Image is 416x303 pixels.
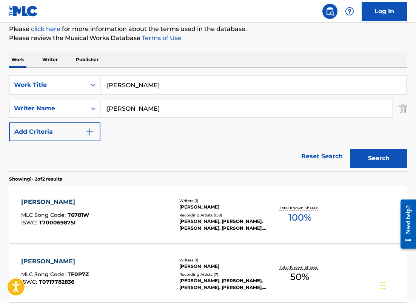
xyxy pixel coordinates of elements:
p: Work [9,52,26,68]
form: Search Form [9,76,407,172]
p: Writer [40,52,60,68]
a: [PERSON_NAME]MLC Song Code:TF0P7ZISWC:T0717782836Writers (1)[PERSON_NAME]Recording Artists (7)[PE... [9,246,407,302]
div: Writers ( 1 ) [179,257,267,263]
div: Writer Name [14,104,82,113]
img: 9d2ae6d4665cec9f34b9.svg [85,127,94,136]
div: Help [342,4,357,19]
img: Delete Criterion [399,99,407,118]
span: ISWC : [21,278,39,285]
a: click here [31,25,60,32]
span: TF0P7Z [68,271,89,278]
span: T0717782836 [39,278,74,285]
div: [PERSON_NAME] [21,257,89,266]
span: MLC Song Code : [21,271,68,278]
div: [PERSON_NAME] [179,204,267,210]
div: [PERSON_NAME] [179,263,267,270]
p: Total Known Shares: [280,264,320,270]
div: Drag [381,274,385,297]
img: search [325,7,334,16]
iframe: Resource Center [395,193,416,254]
div: Writers ( 1 ) [179,198,267,204]
a: Log In [362,2,407,21]
div: Work Title [14,80,82,90]
p: Please review the Musical Works Database [9,34,407,43]
div: [PERSON_NAME], [PERSON_NAME], [PERSON_NAME], [PERSON_NAME], [PERSON_NAME], [PERSON_NAME] [179,218,267,232]
img: MLC Logo [9,6,38,17]
span: T6781W [68,212,89,218]
a: Terms of Use [140,34,182,42]
button: Add Criteria [9,122,100,141]
iframe: Chat Widget [378,267,416,303]
div: Recording Artists ( 7 ) [179,272,267,277]
p: Total Known Shares: [280,205,320,211]
p: Please for more information about the terms used in the database. [9,25,407,34]
div: [PERSON_NAME], [PERSON_NAME], [PERSON_NAME], [PERSON_NAME], [PERSON_NAME] [179,277,267,291]
span: ISWC : [21,219,39,226]
img: help [345,7,354,16]
p: Showing 1 - 2 of 2 results [9,176,62,182]
a: Reset Search [297,148,347,165]
a: [PERSON_NAME]MLC Song Code:T6781WISWC:T7000698751Writers (1)[PERSON_NAME]Recording Artists (159)[... [9,186,407,243]
a: Public Search [322,4,337,19]
span: T7000698751 [39,219,75,226]
div: [PERSON_NAME] [21,198,89,207]
button: Search [350,149,407,168]
span: 50 % [290,270,309,284]
span: 100 % [288,211,311,224]
div: Recording Artists ( 159 ) [179,212,267,218]
span: MLC Song Code : [21,212,68,218]
p: Publisher [74,52,101,68]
